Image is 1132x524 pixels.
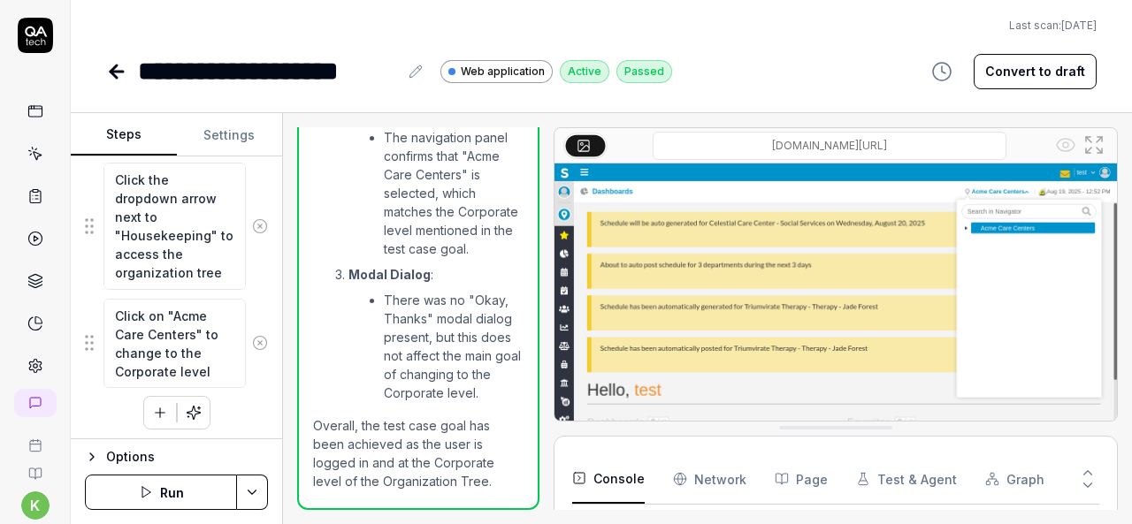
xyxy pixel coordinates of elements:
button: Remove step [246,209,274,244]
div: Suggestions [85,162,268,290]
button: k [21,491,50,520]
button: Network [673,454,746,504]
button: View version history [921,54,963,89]
a: New conversation [14,389,57,417]
button: Graph [985,454,1044,504]
button: Remove step [246,325,274,361]
button: Options [85,446,268,467]
li: There was no "Okay, Thanks" modal dialog present, but this does not affect the main goal of chang... [384,291,524,402]
button: Last scan:[DATE] [1009,18,1097,34]
div: Passed [616,60,672,83]
img: Screenshot [555,163,1117,515]
a: Book a call with us [7,424,63,452]
p: Overall, the test case goal has been achieved as the user is logged in and at the Corporate level... [313,416,524,490]
div: Options [106,446,268,467]
a: Documentation [7,452,63,481]
button: Convert to draft [974,54,1097,89]
button: Settings [177,114,283,156]
li: The navigation panel confirms that "Acme Care Centers" is selected, which matches the Corporate l... [384,128,524,258]
button: Page [775,454,828,504]
button: Open in full screen [1080,131,1108,159]
button: Run [85,475,237,510]
strong: Modal Dialog [348,267,431,282]
span: Web application [461,64,545,80]
div: Active [560,60,609,83]
span: Last scan: [1009,18,1097,34]
button: Steps [71,114,177,156]
div: Suggestions [85,298,268,389]
a: Web application [440,59,553,83]
p: : [348,265,524,284]
button: Show all interative elements [1052,131,1080,159]
time: [DATE] [1061,19,1097,32]
button: Console [572,454,645,504]
button: Test & Agent [856,454,957,504]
